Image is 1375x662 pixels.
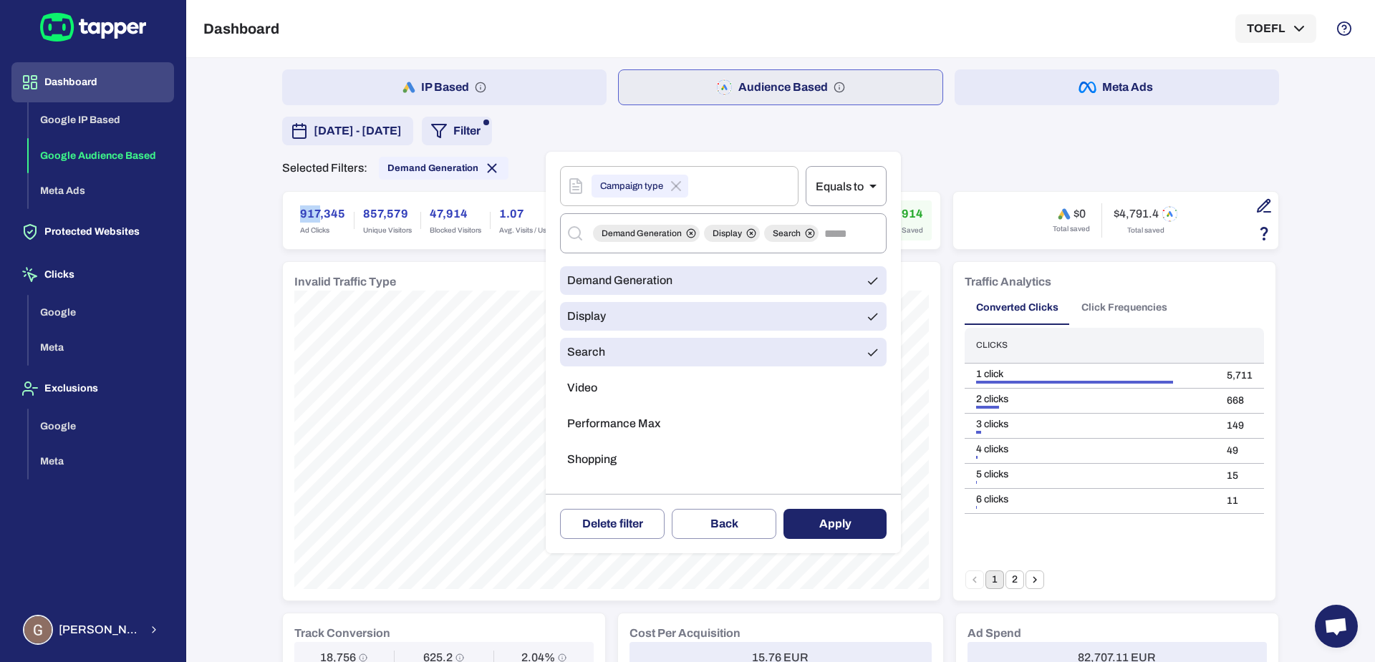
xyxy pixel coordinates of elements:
[619,515,643,532] span: filter
[783,509,887,539] button: Apply
[593,228,690,239] span: Demand Generation
[567,345,605,359] span: Search
[764,228,809,239] span: Search
[592,178,672,195] span: Campaign type
[567,381,597,395] span: Video
[704,225,760,242] div: Display
[592,175,688,198] div: Campaign type
[560,509,665,539] button: Deletefilter
[1315,605,1358,648] div: Open chat
[806,166,887,206] div: Equals to
[567,273,672,288] span: Demand Generation
[593,225,700,242] div: Demand Generation
[704,228,751,239] span: Display
[567,417,660,431] span: Performance Max
[764,225,819,242] div: Search
[567,452,617,467] span: Shopping
[567,309,606,323] span: Display
[672,509,776,539] button: Back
